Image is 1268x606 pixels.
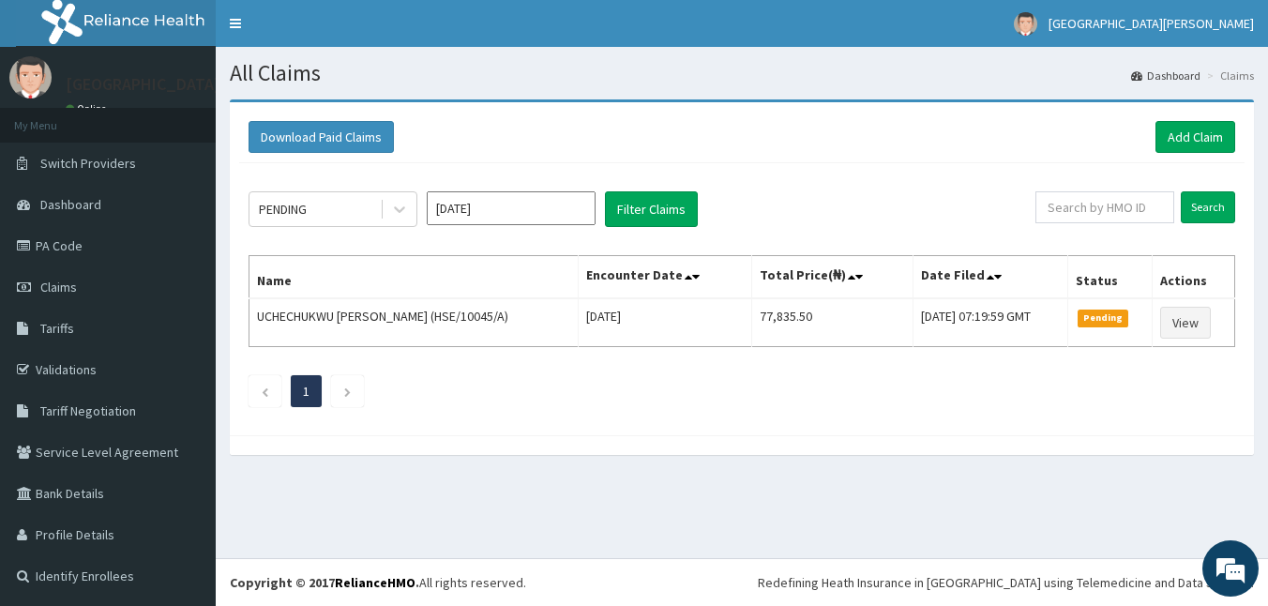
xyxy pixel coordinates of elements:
[249,121,394,153] button: Download Paid Claims
[1153,256,1235,299] th: Actions
[752,256,913,299] th: Total Price(₦)
[1035,191,1174,223] input: Search by HMO ID
[66,102,111,115] a: Online
[1049,15,1254,32] span: [GEOGRAPHIC_DATA][PERSON_NAME]
[579,256,752,299] th: Encounter Date
[249,256,579,299] th: Name
[9,56,52,98] img: User Image
[579,298,752,347] td: [DATE]
[1131,68,1200,83] a: Dashboard
[1078,310,1129,326] span: Pending
[913,256,1067,299] th: Date Filed
[1181,191,1235,223] input: Search
[427,191,596,225] input: Select Month and Year
[303,383,309,400] a: Page 1 is your current page
[1067,256,1153,299] th: Status
[758,573,1254,592] div: Redefining Heath Insurance in [GEOGRAPHIC_DATA] using Telemedicine and Data Science!
[40,279,77,295] span: Claims
[1160,307,1211,339] a: View
[259,200,307,219] div: PENDING
[335,574,415,591] a: RelianceHMO
[66,76,343,93] p: [GEOGRAPHIC_DATA][PERSON_NAME]
[913,298,1067,347] td: [DATE] 07:19:59 GMT
[216,558,1268,606] footer: All rights reserved.
[230,61,1254,85] h1: All Claims
[261,383,269,400] a: Previous page
[40,320,74,337] span: Tariffs
[1202,68,1254,83] li: Claims
[40,155,136,172] span: Switch Providers
[249,298,579,347] td: UCHECHUKWU [PERSON_NAME] (HSE/10045/A)
[343,383,352,400] a: Next page
[1155,121,1235,153] a: Add Claim
[40,402,136,419] span: Tariff Negotiation
[230,574,419,591] strong: Copyright © 2017 .
[605,191,698,227] button: Filter Claims
[1014,12,1037,36] img: User Image
[752,298,913,347] td: 77,835.50
[40,196,101,213] span: Dashboard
